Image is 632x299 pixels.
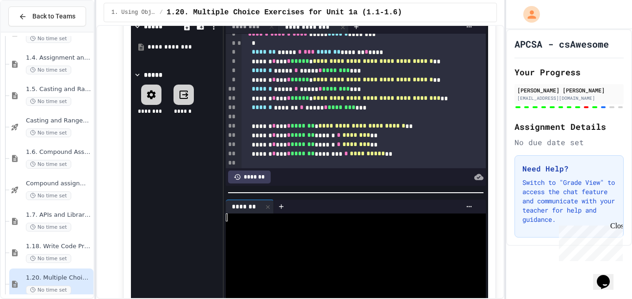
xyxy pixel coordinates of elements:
[26,85,92,93] span: 1.5. Casting and Ranges of Values
[514,4,542,25] div: My Account
[555,222,623,261] iframe: chat widget
[26,34,71,43] span: No time set
[26,223,71,232] span: No time set
[26,191,71,200] span: No time set
[517,86,621,94] div: [PERSON_NAME] [PERSON_NAME]
[26,180,92,188] span: Compound assignment operators - Quiz
[514,120,624,133] h2: Assignment Details
[32,12,75,21] span: Back to Teams
[26,66,71,74] span: No time set
[26,97,71,106] span: No time set
[26,254,71,263] span: No time set
[26,211,92,219] span: 1.7. APIs and Libraries
[160,9,163,16] span: /
[514,66,624,79] h2: Your Progress
[522,163,616,174] h3: Need Help?
[8,6,86,26] button: Back to Teams
[517,95,621,102] div: [EMAIL_ADDRESS][DOMAIN_NAME]
[514,37,609,50] h1: APCSA - csAwesome
[26,243,92,250] span: 1.18. Write Code Practice 1.1-1.6
[26,274,92,282] span: 1.20. Multiple Choice Exercises for Unit 1a (1.1-1.6)
[4,4,64,59] div: Chat with us now!Close
[522,178,616,224] p: Switch to "Grade View" to access the chat feature and communicate with your teacher for help and ...
[26,54,92,62] span: 1.4. Assignment and Input
[26,160,71,169] span: No time set
[167,7,402,18] span: 1.20. Multiple Choice Exercises for Unit 1a (1.1-1.6)
[26,148,92,156] span: 1.6. Compound Assignment Operators
[26,117,92,125] span: Casting and Ranges of variables - Quiz
[26,286,71,294] span: No time set
[112,9,156,16] span: 1. Using Objects and Methods
[514,137,624,148] div: No due date set
[593,262,623,290] iframe: chat widget
[26,128,71,137] span: No time set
